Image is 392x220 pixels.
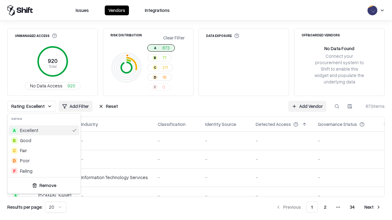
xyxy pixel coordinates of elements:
div: Rating [8,113,81,124]
span: Excellent [20,127,38,134]
div: C [11,148,17,154]
span: Fair [20,147,27,154]
div: F [11,168,17,174]
div: B [11,137,17,144]
span: Good [20,137,31,144]
button: Remove [10,180,78,191]
div: Poor [20,157,30,164]
div: A [11,127,17,134]
div: D [11,158,17,164]
div: Failing [20,168,32,174]
div: Suggestions [8,124,81,177]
